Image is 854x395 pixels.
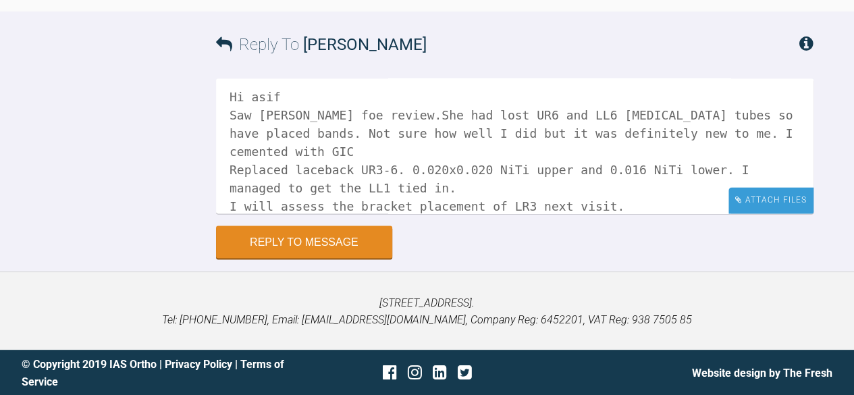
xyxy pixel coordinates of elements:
[22,355,292,390] div: © Copyright 2019 IAS Ortho | |
[216,32,427,57] h3: Reply To
[216,78,813,213] textarea: Hi asif Saw [PERSON_NAME] foe review.She had lost UR6 and LL6 [MEDICAL_DATA] tubes so have placed...
[303,35,427,54] span: [PERSON_NAME]
[22,357,284,388] a: Terms of Service
[22,294,832,328] p: [STREET_ADDRESS]. Tel: [PHONE_NUMBER], Email: [EMAIL_ADDRESS][DOMAIN_NAME], Company Reg: 6452201,...
[692,366,832,379] a: Website design by The Fresh
[216,226,392,258] button: Reply to Message
[728,187,813,213] div: Attach Files
[165,357,232,370] a: Privacy Policy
